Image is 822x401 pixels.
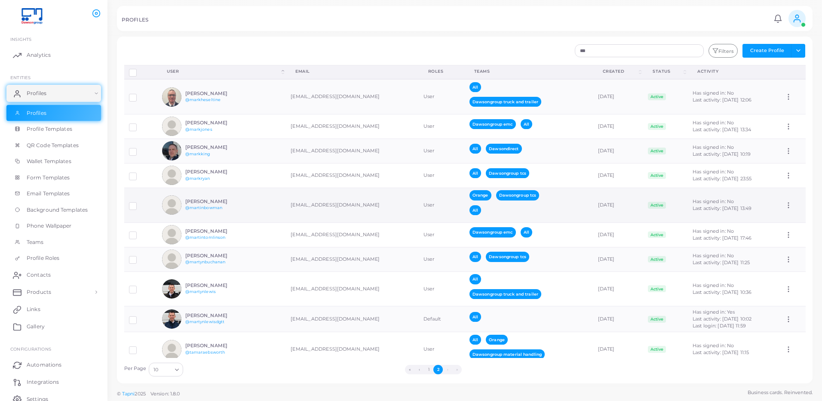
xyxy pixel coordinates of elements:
td: [EMAIL_ADDRESS][DOMAIN_NAME] [286,163,419,188]
span: All [469,312,481,322]
a: Phone Wallpaper [6,218,101,234]
button: Go to previous page [414,365,424,374]
td: User [419,222,465,247]
span: 2025 [135,390,145,398]
a: @martynbuchanan [185,259,226,264]
span: Phone Wallpaper [27,222,72,230]
a: Profile Roles [6,250,101,266]
span: Has signed in: No [693,144,734,150]
span: QR Code Templates [27,142,79,149]
a: logo [8,8,55,24]
span: Analytics [27,51,51,59]
td: [EMAIL_ADDRESS][DOMAIN_NAME] [286,188,419,222]
h6: [PERSON_NAME] [185,253,248,259]
div: Teams [474,68,584,74]
span: Orange [486,335,508,345]
h6: [PERSON_NAME] [185,169,248,175]
span: Teams [27,238,44,246]
span: Dawsongroup tcs [496,190,540,200]
span: Links [27,305,40,313]
img: avatar [162,166,181,185]
button: Create Profile [742,44,791,58]
td: [EMAIL_ADDRESS][DOMAIN_NAME] [286,332,419,367]
span: Active [648,316,666,323]
a: Contacts [6,266,101,284]
button: Go to page 1 [424,365,433,374]
span: Profile Templates [27,125,72,133]
span: © [117,390,180,398]
td: User [419,247,465,271]
th: Action [780,65,805,79]
td: [DATE] [593,188,644,222]
button: Go to first page [405,365,414,374]
a: Wallet Templates [6,153,101,170]
td: [EMAIL_ADDRESS][DOMAIN_NAME] [286,79,419,114]
span: Gallery [27,323,45,330]
span: Active [648,202,666,209]
div: activity [697,68,770,74]
img: avatar [162,340,181,359]
a: Products [6,284,101,301]
a: Profiles [6,105,101,121]
span: INSIGHTS [10,37,31,42]
td: User [419,163,465,188]
span: Products [27,288,51,296]
span: Dawsongroup truck and trailer [469,289,541,299]
td: User [419,79,465,114]
span: Active [648,93,666,100]
span: Form Templates [27,174,70,182]
span: Last activity: [DATE] 10:19 [693,151,751,157]
button: Filters [709,44,738,58]
td: [EMAIL_ADDRESS][DOMAIN_NAME] [286,114,419,139]
span: Active [648,123,666,130]
a: @martynlewis [185,289,216,294]
span: All [469,252,481,262]
td: [DATE] [593,114,644,139]
a: Email Templates [6,185,101,202]
img: avatar [162,250,181,269]
span: Has signed in: No [693,120,734,126]
span: Has signed in: No [693,90,734,96]
h6: [PERSON_NAME] [185,313,248,318]
span: All [521,119,532,129]
h6: [PERSON_NAME] [185,283,248,288]
span: All [469,168,481,178]
span: All [469,144,481,154]
span: Dawsongroup tcs [486,168,529,178]
td: [EMAIL_ADDRESS][DOMAIN_NAME] [286,247,419,271]
span: ENTITIES [10,75,31,80]
td: [EMAIL_ADDRESS][DOMAIN_NAME] [286,306,419,332]
td: User [419,188,465,222]
td: User [419,271,465,306]
h6: [PERSON_NAME] [185,199,248,204]
ul: Pagination [185,365,681,374]
span: Last activity: [DATE] 23:55 [693,176,751,182]
button: Go to page 2 [433,365,443,374]
span: Has signed in: No [693,253,734,259]
h6: [PERSON_NAME] [185,145,248,150]
h6: [PERSON_NAME] [185,343,248,349]
a: @markryan [185,176,210,181]
span: Contacts [27,271,51,279]
th: Row-selection [124,65,158,79]
a: Automations [6,356,101,373]
span: Last activity: [DATE] 12:06 [693,97,751,103]
span: Last activity: [DATE] 10:36 [693,289,751,295]
span: Active [648,148,666,154]
span: Dawsongroup emc [469,227,516,237]
span: Background Templates [27,206,88,214]
td: User [419,332,465,367]
span: Profiles [27,89,46,97]
div: User [167,68,280,74]
div: Roles [428,68,455,74]
span: 10 [153,365,158,374]
span: Dawsongroup truck and trailer [469,97,541,107]
td: [DATE] [593,163,644,188]
span: Dawsondirect [486,144,521,154]
span: Dawsongroup material handling [469,349,545,359]
span: Orange [469,190,491,200]
td: Default [419,306,465,332]
a: Analytics [6,46,101,64]
div: Created [603,68,638,74]
span: Last login: [DATE] 11:59 [693,323,746,329]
